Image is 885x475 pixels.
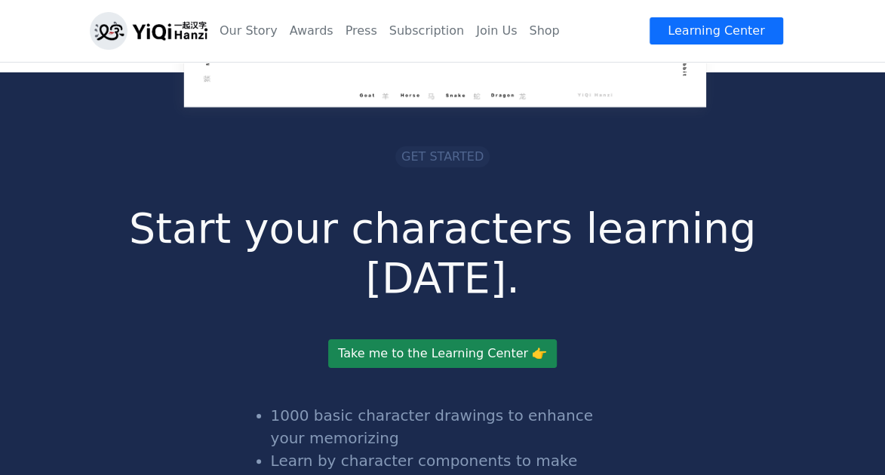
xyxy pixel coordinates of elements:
li: 1000 basic character drawings to enhance your memorizing [271,404,615,449]
a: Press [340,16,383,46]
a: Join Us [470,16,523,46]
h2: Start your characters learning [DATE]. [90,204,796,304]
a: Our Story [214,16,284,46]
a: Awards [284,16,340,46]
a: Shop [523,16,565,46]
a: Subscription [383,16,470,46]
a: Take me to the Learning Center 👉 [328,339,557,368]
span: Get started [401,149,484,164]
a: Learning Center [649,17,783,45]
img: logo_h.png [90,12,207,50]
